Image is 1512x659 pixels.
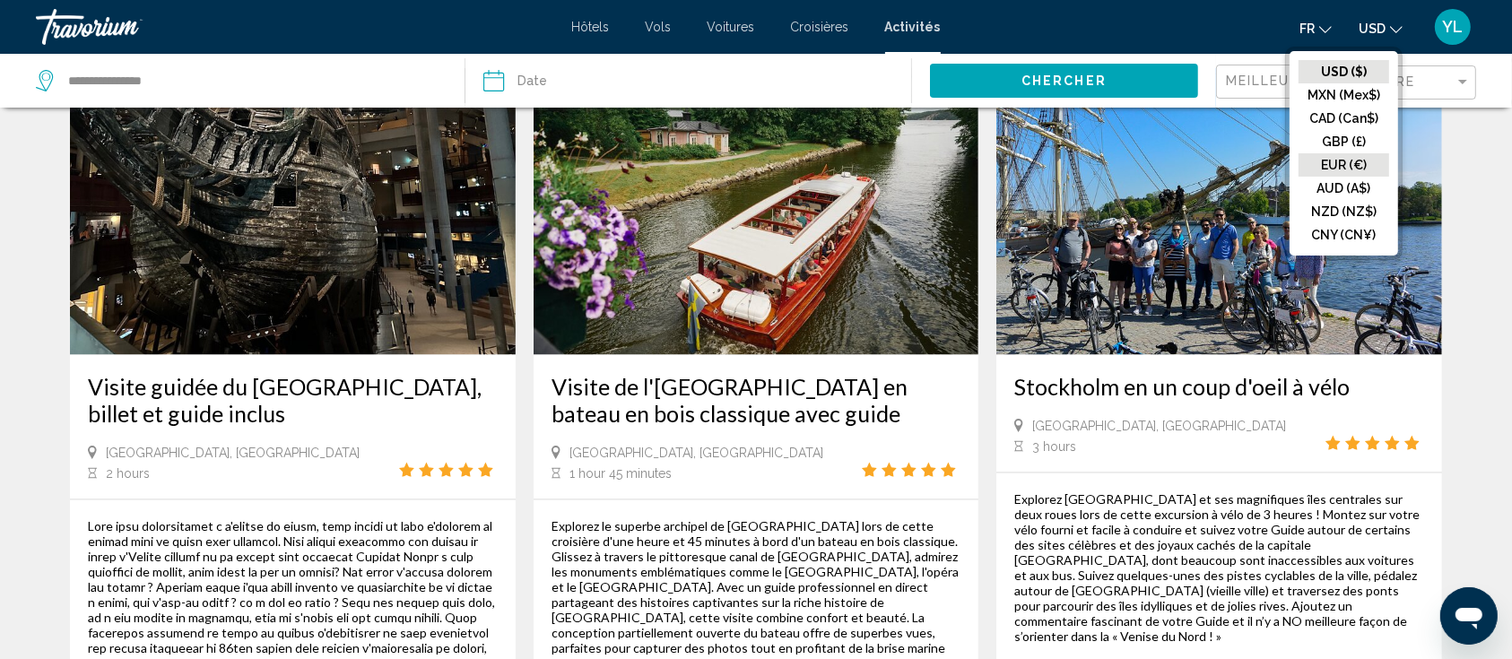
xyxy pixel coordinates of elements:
[708,20,755,34] a: Voitures
[534,68,979,355] img: 0d.jpg
[572,20,610,34] a: Hôtels
[88,373,498,427] a: Visite guidée du [GEOGRAPHIC_DATA], billet et guide inclus
[483,54,912,108] button: Date
[1014,491,1424,644] div: Explorez [GEOGRAPHIC_DATA] et ses magnifiques îles centrales sur deux roues lors de cette excursi...
[569,466,672,481] span: 1 hour 45 minutes
[1429,8,1476,46] button: User Menu
[1443,18,1464,36] span: YL
[569,446,823,460] span: [GEOGRAPHIC_DATA], [GEOGRAPHIC_DATA]
[1299,15,1332,41] button: Change language
[1299,83,1389,107] button: MXN (Mex$)
[1359,15,1403,41] button: Change currency
[1226,74,1386,88] span: Meilleures ventes
[1299,223,1389,247] button: CNY (CN¥)
[70,68,516,355] img: 6a.jpg
[1299,130,1389,153] button: GBP (£)
[1032,439,1076,454] span: 3 hours
[1299,177,1389,200] button: AUD (A$)
[552,373,961,427] a: Visite de l'[GEOGRAPHIC_DATA] en bateau en bois classique avec guide
[791,20,849,34] a: Croisières
[1014,373,1424,400] a: Stockholm en un coup d'oeil à vélo
[1299,60,1389,83] button: USD ($)
[1359,22,1386,36] span: USD
[1299,153,1389,177] button: EUR (€)
[1440,587,1498,645] iframe: Bouton de lancement de la fenêtre de messagerie
[1299,200,1389,223] button: NZD (NZ$)
[106,466,150,481] span: 2 hours
[1032,419,1286,433] span: [GEOGRAPHIC_DATA], [GEOGRAPHIC_DATA]
[1021,74,1107,89] span: Chercher
[1299,107,1389,130] button: CAD (Can$)
[996,68,1442,355] img: 7d.jpg
[1355,65,1476,101] button: Filter
[106,446,360,460] span: [GEOGRAPHIC_DATA], [GEOGRAPHIC_DATA]
[1226,74,1332,90] mat-select: Sort by
[36,9,554,45] a: Travorium
[646,20,672,34] a: Vols
[930,64,1198,97] button: Chercher
[885,20,941,34] a: Activités
[1299,22,1315,36] span: fr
